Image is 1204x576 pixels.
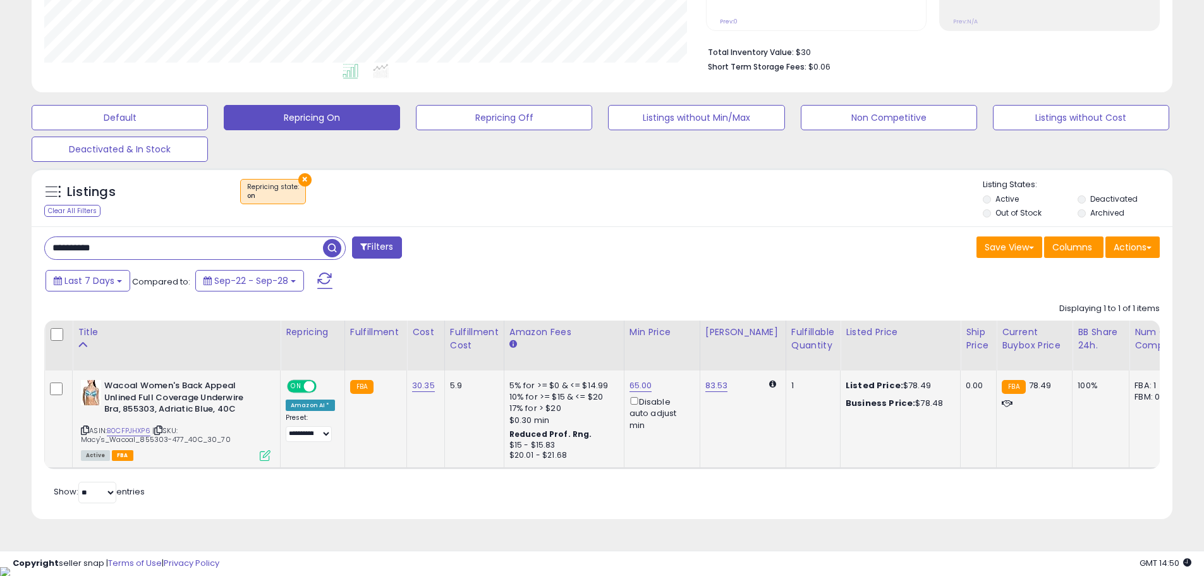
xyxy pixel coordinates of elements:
[1002,326,1067,352] div: Current Buybox Price
[509,429,592,439] b: Reduced Prof. Rng.
[247,182,299,201] span: Repricing state :
[509,415,614,426] div: $0.30 min
[352,236,401,259] button: Filters
[107,426,150,436] a: B0CFPJHXP6
[288,381,304,392] span: ON
[808,61,830,73] span: $0.06
[629,326,695,339] div: Min Price
[1002,380,1025,394] small: FBA
[195,270,304,291] button: Sep-22 - Sep-28
[315,381,335,392] span: OFF
[509,450,614,461] div: $20.01 - $21.68
[286,414,335,442] div: Preset:
[298,173,312,187] button: ×
[450,380,494,391] div: 5.9
[46,270,130,291] button: Last 7 Days
[13,557,59,569] strong: Copyright
[705,379,728,392] a: 83.53
[976,236,1042,258] button: Save View
[509,380,614,391] div: 5% for >= $0 & <= $14.99
[286,326,339,339] div: Repricing
[1029,379,1052,391] span: 78.49
[846,379,903,391] b: Listed Price:
[1052,241,1092,254] span: Columns
[1044,236,1104,258] button: Columns
[224,105,400,130] button: Repricing On
[995,207,1042,218] label: Out of Stock
[509,326,619,339] div: Amazon Fees
[846,398,951,409] div: $78.48
[13,558,219,570] div: seller snap | |
[1078,326,1124,352] div: BB Share 24h.
[846,397,915,409] b: Business Price:
[64,274,114,287] span: Last 7 Days
[1090,193,1138,204] label: Deactivated
[846,326,955,339] div: Listed Price
[708,47,794,58] b: Total Inventory Value:
[966,326,991,352] div: Ship Price
[32,105,208,130] button: Default
[247,192,299,200] div: on
[1090,207,1124,218] label: Archived
[1134,326,1181,352] div: Num of Comp.
[450,326,499,352] div: Fulfillment Cost
[81,450,110,461] span: All listings currently available for purchase on Amazon
[708,61,806,72] b: Short Term Storage Fees:
[78,326,275,339] div: Title
[993,105,1169,130] button: Listings without Cost
[350,380,374,394] small: FBA
[132,276,190,288] span: Compared to:
[791,326,835,352] div: Fulfillable Quantity
[81,380,101,405] img: 41wasmr-9OL._SL40_.jpg
[509,440,614,451] div: $15 - $15.83
[608,105,784,130] button: Listings without Min/Max
[32,137,208,162] button: Deactivated & In Stock
[966,380,987,391] div: 0.00
[67,183,116,201] h5: Listings
[112,450,133,461] span: FBA
[412,379,435,392] a: 30.35
[720,18,738,25] small: Prev: 0
[81,380,271,460] div: ASIN:
[995,193,1019,204] label: Active
[705,326,781,339] div: [PERSON_NAME]
[846,380,951,391] div: $78.49
[214,274,288,287] span: Sep-22 - Sep-28
[108,557,162,569] a: Terms of Use
[164,557,219,569] a: Privacy Policy
[286,400,335,411] div: Amazon AI *
[416,105,592,130] button: Repricing Off
[509,339,517,350] small: Amazon Fees.
[412,326,439,339] div: Cost
[1078,380,1119,391] div: 100%
[1134,391,1176,403] div: FBM: 0
[81,426,231,444] span: | SKU: Macy's_Wacoal_855303-477_40C_30_70
[629,379,652,392] a: 65.00
[54,486,145,498] span: Show: entries
[629,395,690,431] div: Disable auto adjust min
[509,391,614,403] div: 10% for >= $15 & <= $20
[1059,303,1160,315] div: Displaying 1 to 1 of 1 items
[953,18,978,25] small: Prev: N/A
[1105,236,1160,258] button: Actions
[791,380,830,391] div: 1
[509,403,614,414] div: 17% for > $20
[983,179,1172,191] p: Listing States:
[801,105,977,130] button: Non Competitive
[350,326,401,339] div: Fulfillment
[708,44,1150,59] li: $30
[44,205,100,217] div: Clear All Filters
[1140,557,1191,569] span: 2025-10-6 14:50 GMT
[1134,380,1176,391] div: FBA: 1
[104,380,258,419] b: Wacoal Women's Back Appeal Unlined Full Coverage Underwire Bra, 855303, Adriatic Blue, 40C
